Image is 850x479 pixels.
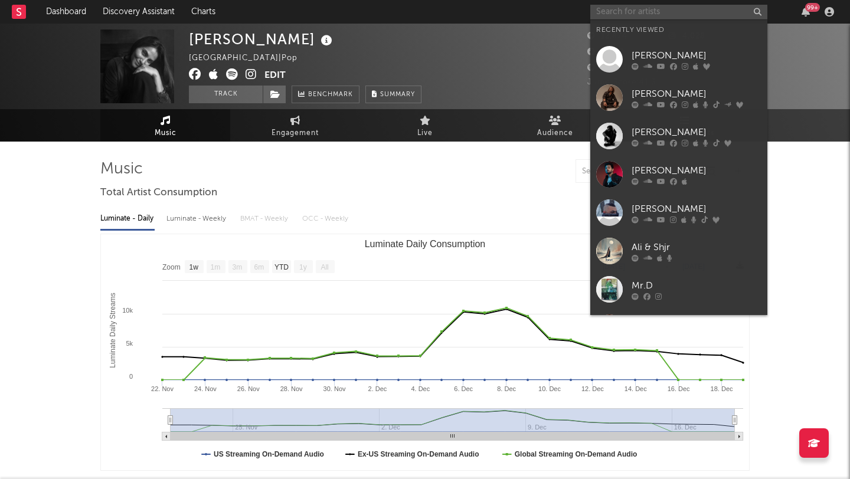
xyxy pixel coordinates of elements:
a: Mr.D [590,270,767,309]
text: Global Streaming On-Demand Audio [515,450,637,458]
div: Recently Viewed [596,23,761,37]
text: 10k [122,307,133,314]
span: 12,874 [587,32,627,40]
span: Jump Score: 41.3 [587,78,656,86]
text: 1m [211,263,221,271]
text: All [321,263,328,271]
text: 1w [189,263,199,271]
text: Ex-US Streaming On-Demand Audio [358,450,479,458]
text: 3m [233,263,243,271]
svg: Luminate Daily Consumption [101,234,749,470]
input: Search by song name or URL [576,167,701,176]
text: 10. Dec [538,385,561,392]
div: [PERSON_NAME] [632,87,761,101]
span: Total Artist Consumption [100,186,217,200]
span: Benchmark [308,88,353,102]
a: Ali & Shjr [590,232,767,270]
span: Music [155,126,176,140]
div: Luminate - Daily [100,209,155,229]
a: [PERSON_NAME] [590,117,767,155]
text: YTD [274,263,289,271]
div: 99 + [805,3,820,12]
a: [PERSON_NAME] [590,193,767,232]
text: 6. Dec [454,385,473,392]
div: [PERSON_NAME] [189,29,335,49]
button: Summary [365,86,421,103]
text: 30. Nov [323,385,346,392]
text: 5k [126,340,133,347]
text: 12. Dec [581,385,604,392]
span: Summary [380,91,415,98]
input: Search for artists [590,5,767,19]
text: 28. Nov [280,385,303,392]
div: Ali & Shjr [632,240,761,254]
text: US Streaming On-Demand Audio [214,450,324,458]
a: Music [100,109,230,142]
button: 99+ [802,7,810,17]
span: Live [417,126,433,140]
text: Luminate Daily Consumption [365,239,486,249]
text: Zoom [162,263,181,271]
span: Engagement [272,126,319,140]
span: 25,334 Monthly Listeners [587,64,699,72]
button: Track [189,86,263,103]
text: 16. Dec [668,385,690,392]
text: 4. Dec [411,385,430,392]
div: Luminate - Weekly [166,209,228,229]
a: [PERSON_NAME] [590,78,767,117]
a: Live [360,109,490,142]
div: [GEOGRAPHIC_DATA] | Pop [189,51,311,65]
div: Mr.D [632,278,761,293]
text: Luminate Daily Streams [109,293,117,368]
button: Edit [264,68,286,83]
div: [PERSON_NAME] [632,163,761,178]
text: 22. Nov [151,385,174,392]
text: 24. Nov [194,385,217,392]
span: Audience [537,126,573,140]
a: [PERSON_NAME] [590,40,767,78]
div: [PERSON_NAME] [632,202,761,216]
a: Engagement [230,109,360,142]
a: Audience [490,109,620,142]
div: [PERSON_NAME] [632,48,761,63]
text: 26. Nov [237,385,260,392]
text: 8. Dec [497,385,516,392]
text: 0 [129,373,133,380]
a: [PERSON_NAME] [590,155,767,193]
text: 18. Dec [711,385,733,392]
span: 4,400 [587,48,625,56]
a: Foeseal [590,309,767,347]
text: 6m [254,263,264,271]
div: [PERSON_NAME] [632,125,761,139]
text: 1y [299,263,307,271]
text: 2. Dec [368,385,387,392]
text: 14. Dec [625,385,647,392]
a: Benchmark [292,86,359,103]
